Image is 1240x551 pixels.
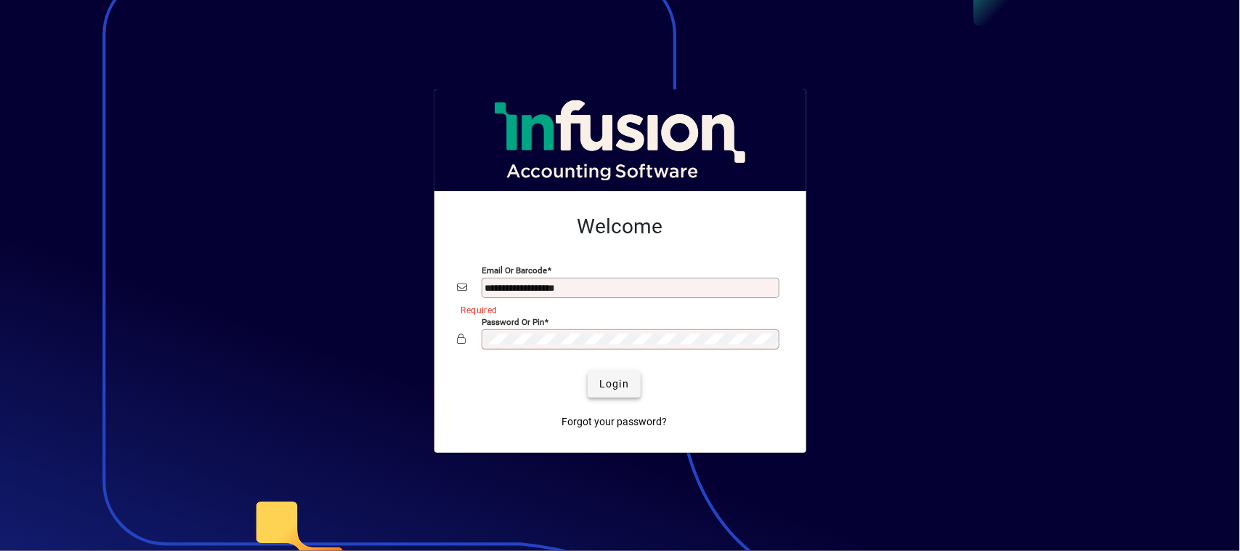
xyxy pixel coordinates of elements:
button: Login [588,371,641,398]
h2: Welcome [458,214,783,239]
a: Forgot your password? [556,409,673,435]
span: Login [599,377,629,392]
span: Forgot your password? [562,414,667,430]
mat-label: Password or Pin [482,316,545,326]
mat-label: Email or Barcode [482,265,548,275]
mat-error: Required [461,302,771,317]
